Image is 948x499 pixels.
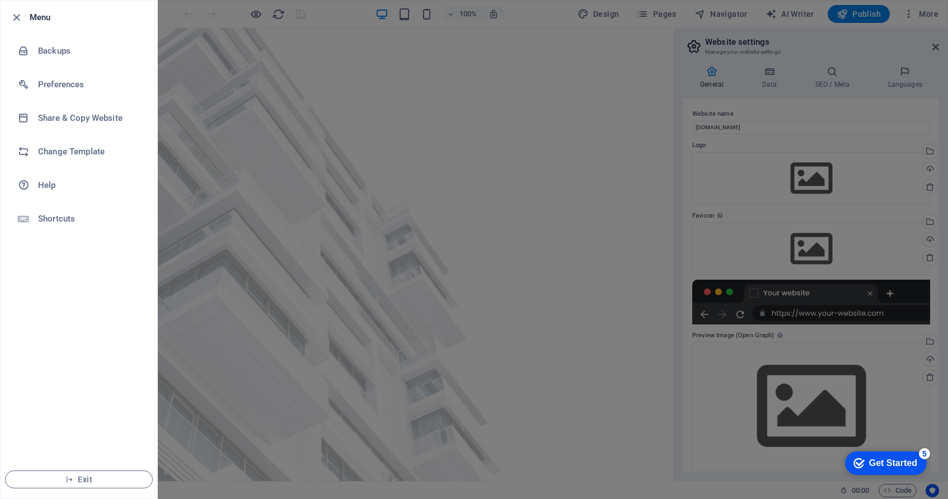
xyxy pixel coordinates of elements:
a: Help [1,168,157,202]
h6: Share & Copy Website [38,111,142,125]
h6: Shortcuts [38,212,142,225]
h6: Menu [30,11,148,24]
span: Exit [15,475,143,484]
h6: Preferences [38,78,142,91]
button: 1 [28,435,37,445]
h6: Change Template [38,145,142,158]
h6: Help [38,178,142,192]
button: 2 [28,450,37,460]
h6: Backups [38,44,142,58]
div: 5 [80,2,91,13]
button: Exit [5,470,153,488]
div: Get Started 5 items remaining, 0% complete [6,6,88,29]
div: Get Started [30,12,78,22]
